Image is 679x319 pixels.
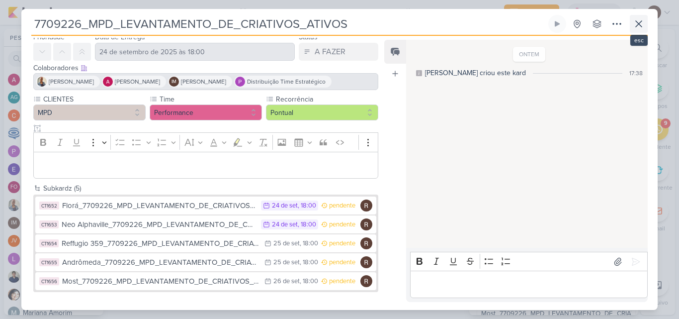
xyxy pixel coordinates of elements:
div: 24 de set [272,203,298,209]
button: CT1652 Florá_7709226_MPD_LEVANTAMENTO_DE_CRIATIVOS_ATIVOS 24 de set , 18:00 pendente [35,197,376,214]
img: Rafael Dornelles [360,218,372,230]
img: Rafael Dornelles [360,200,372,212]
div: CT1654 [39,239,59,247]
div: CT1652 [39,202,59,210]
button: Performance [150,105,262,120]
div: , 18:00 [298,221,316,228]
span: [PERSON_NAME] [49,77,94,86]
div: Isabella Machado Guimarães [169,77,179,87]
input: Select a date [95,43,295,61]
span: [PERSON_NAME] [181,77,226,86]
div: [PERSON_NAME] criou este kard [425,68,526,78]
p: IM [171,80,176,85]
div: CT1656 [39,277,59,285]
button: CT1653 Neo Alphaville_7709226_MPD_LEVANTAMENTO_DE_CRIATIVOS_ATIVOS 24 de set , 18:00 pendente [35,215,376,233]
img: Distribuição Time Estratégico [235,77,245,87]
span: [PERSON_NAME] [115,77,160,86]
button: CT1655 Andrômeda_7709226_MPD_LEVANTAMENTO_DE_CRIATIVOS_ATIVOS 25 de set , 18:00 pendente [35,253,376,271]
button: Pontual [266,105,378,120]
div: esc [630,35,648,46]
label: CLIENTES [42,94,146,105]
img: Alessandra Gomes [103,77,113,87]
span: Distribuição Time Estratégico [247,77,326,86]
div: , 18:00 [300,240,318,247]
div: 26 de set [273,278,300,285]
div: , 18:00 [300,259,318,266]
button: CT1654 Reffugio 359_7709226_MPD_LEVANTAMENTO_DE_CRIATIVOS_ATIVOS 25 de set , 18:00 pendente [35,234,376,252]
div: Editor editing area: main [33,152,378,179]
div: Editor editing area: main [410,271,648,298]
div: 24 de set [272,221,298,228]
div: , 18:00 [298,203,316,209]
div: Subkardz (5) [43,183,378,194]
img: Rafael Dornelles [360,256,372,268]
div: 25 de set [273,240,300,247]
button: A FAZER [299,43,378,61]
input: Kard Sem Título [31,15,546,33]
div: CT1653 [39,220,59,228]
div: 17:38 [629,69,643,78]
div: Reffugio 359_7709226_MPD_LEVANTAMENTO_DE_CRIATIVOS_ATIVOS [62,238,259,249]
div: Ligar relógio [553,20,561,28]
div: Editor toolbar [410,252,648,271]
button: CT1656 Most_7709226_MPD_LEVANTAMENTO_DE_CRIATIVOS_ATIVOS 26 de set , 18:00 pendente [35,272,376,290]
label: Time [159,94,262,105]
div: Colaboradores [33,63,378,73]
div: Editor toolbar [33,132,378,152]
div: CT1655 [39,258,59,266]
div: Neo Alphaville_7709226_MPD_LEVANTAMENTO_DE_CRIATIVOS_ATIVOS [62,219,256,230]
div: Andrômeda_7709226_MPD_LEVANTAMENTO_DE_CRIATIVOS_ATIVOS [62,257,259,268]
div: A FAZER [315,46,345,58]
label: Recorrência [275,94,378,105]
button: MPD [33,105,146,120]
div: Florá_7709226_MPD_LEVANTAMENTO_DE_CRIATIVOS_ATIVOS [62,200,256,212]
div: , 18:00 [300,278,318,285]
div: 25 de set [273,259,300,266]
img: Rafael Dornelles [360,237,372,249]
div: Most_7709226_MPD_LEVANTAMENTO_DE_CRIATIVOS_ATIVOS [62,276,259,287]
img: Iara Santos [37,77,47,87]
img: Rafael Dornelles [360,275,372,287]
